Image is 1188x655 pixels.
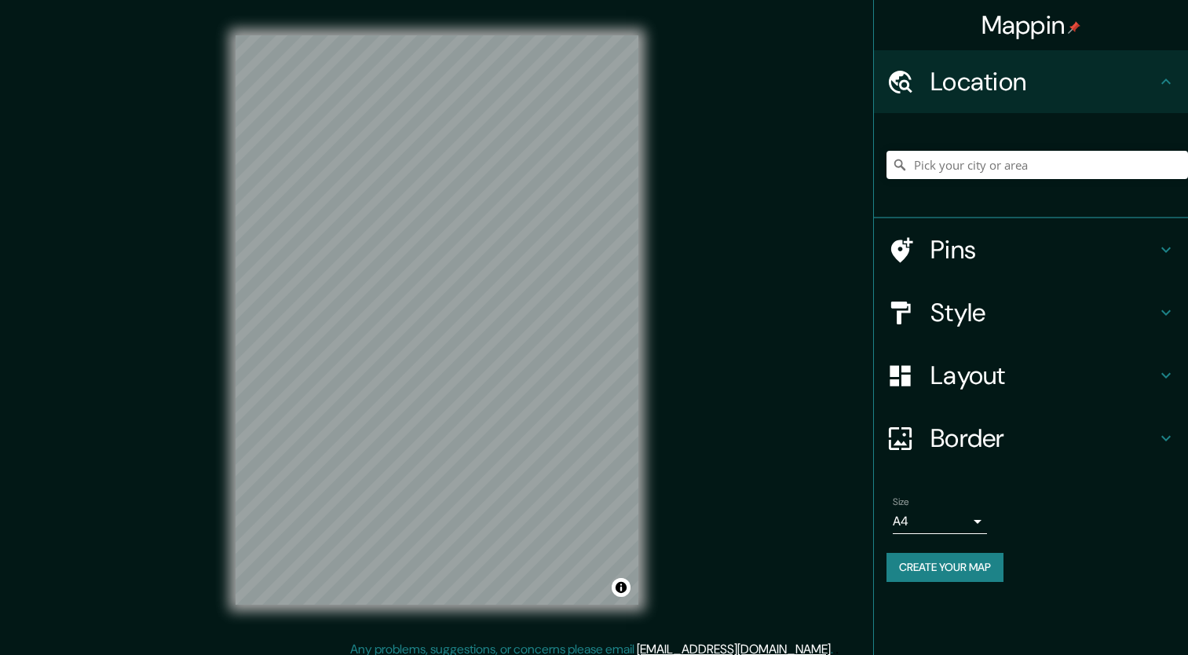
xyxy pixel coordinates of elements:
button: Toggle attribution [612,578,631,597]
div: Layout [874,344,1188,407]
label: Size [893,496,909,509]
div: Location [874,50,1188,113]
h4: Border [930,423,1157,454]
div: Pins [874,218,1188,281]
input: Pick your city or area [886,151,1188,179]
button: Create your map [886,553,1003,582]
canvas: Map [236,35,638,605]
h4: Mappin [981,9,1081,41]
h4: Style [930,297,1157,328]
div: A4 [893,509,987,534]
h4: Layout [930,360,1157,391]
h4: Location [930,66,1157,97]
img: pin-icon.png [1068,21,1080,34]
h4: Pins [930,234,1157,265]
div: Border [874,407,1188,470]
div: Style [874,281,1188,344]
